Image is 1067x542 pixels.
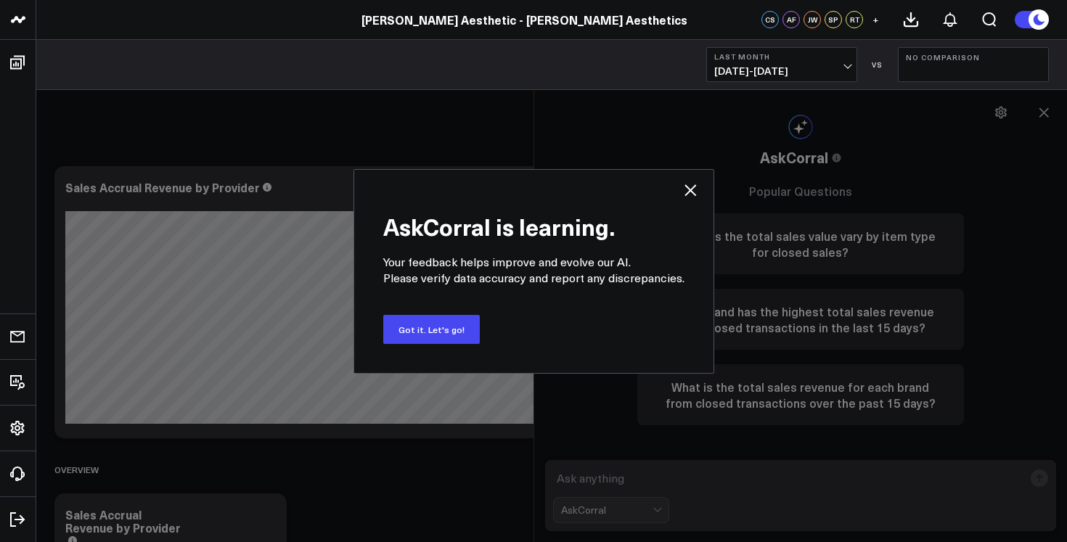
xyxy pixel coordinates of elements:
span: [DATE] - [DATE] [714,65,849,77]
div: AF [782,11,800,28]
button: No Comparison [898,47,1049,82]
b: Last Month [714,52,849,61]
button: + [867,11,884,28]
p: Your feedback helps improve and evolve our AI. Please verify data accuracy and report any discrep... [383,254,684,286]
div: RT [846,11,863,28]
div: CS [761,11,779,28]
div: VS [864,60,891,69]
span: + [872,15,879,25]
a: [PERSON_NAME] Aesthetic - [PERSON_NAME] Aesthetics [361,12,687,28]
button: Last Month[DATE]-[DATE] [706,47,857,82]
b: No Comparison [906,53,1041,62]
div: SP [825,11,842,28]
div: JW [804,11,821,28]
button: Got it. Let's go! [383,315,480,344]
h2: AskCorral is learning. [383,199,684,239]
